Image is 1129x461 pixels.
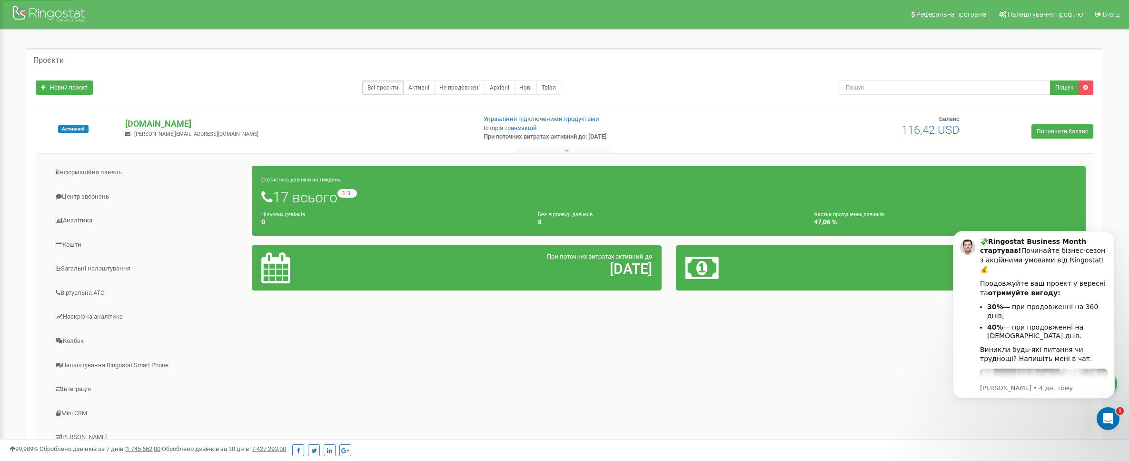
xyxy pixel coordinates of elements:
a: Налаштування Ringostat Smart Phone [43,354,252,377]
button: Пошук [1050,80,1079,95]
a: Кошти [43,233,252,257]
small: Цільових дзвінків [261,211,305,218]
h2: [DATE] [396,261,652,277]
a: Віртуальна АТС [43,281,252,305]
a: Колбек [43,330,252,353]
u: 7 427 293,00 [252,445,286,452]
a: Активні [403,80,435,95]
span: Активний [58,125,89,133]
small: -1 [337,189,357,198]
small: Статистика дзвінків за тиждень [261,177,340,183]
span: [PERSON_NAME][EMAIL_ADDRESS][DOMAIN_NAME] [134,131,258,137]
h4: 0 [261,219,524,226]
input: Пошук [840,80,1050,95]
p: [DOMAIN_NAME] [125,118,468,130]
a: Не продовжені [434,80,485,95]
u: 1 745 662,00 [126,445,160,452]
span: При поточних витратах активний до [547,253,652,260]
h4: 8 [538,219,800,226]
span: 1 [1116,407,1124,415]
a: Mini CRM [43,402,252,425]
p: При поточних витратах активний до: [DATE] [484,132,737,141]
span: Баланс [939,115,960,122]
a: Поповнити баланс [1031,124,1093,139]
a: Всі проєкти [362,80,404,95]
span: Налаштування профілю [1008,10,1083,18]
span: Оброблено дзвінків за 7 днів : [40,445,160,452]
h2: 116,42 $ [821,261,1076,277]
a: Інтеграція [43,378,252,401]
span: 116,42 USD [901,123,960,137]
small: Частка пропущених дзвінків [814,211,884,218]
h1: 17 всього [261,189,1076,205]
iframe: Intercom live chat [1097,407,1119,430]
a: Загальні налаштування [43,257,252,281]
a: Нові [514,80,537,95]
a: [PERSON_NAME] [43,426,252,449]
a: Архівні [485,80,515,95]
span: Оброблено дзвінків за 30 днів : [162,445,286,452]
a: Наскрізна аналітика [43,305,252,329]
a: Інформаційна панель [43,161,252,184]
span: Вихід [1103,10,1119,18]
h5: Проєкти [33,56,64,65]
a: Управління підключеними продуктами [484,115,599,122]
a: Аналiтика [43,209,252,232]
h4: 47,06 % [814,219,1076,226]
small: Без відповіді дзвінків [538,211,593,218]
span: 99,989% [10,445,38,452]
span: Реферальна програма [916,10,987,18]
iframe: Intercom notifications повідомлення [939,222,1129,404]
a: Новий проєкт [36,80,93,95]
a: Історія транзакцій [484,124,537,131]
a: Тріал [536,80,561,95]
a: Центр звернень [43,185,252,209]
